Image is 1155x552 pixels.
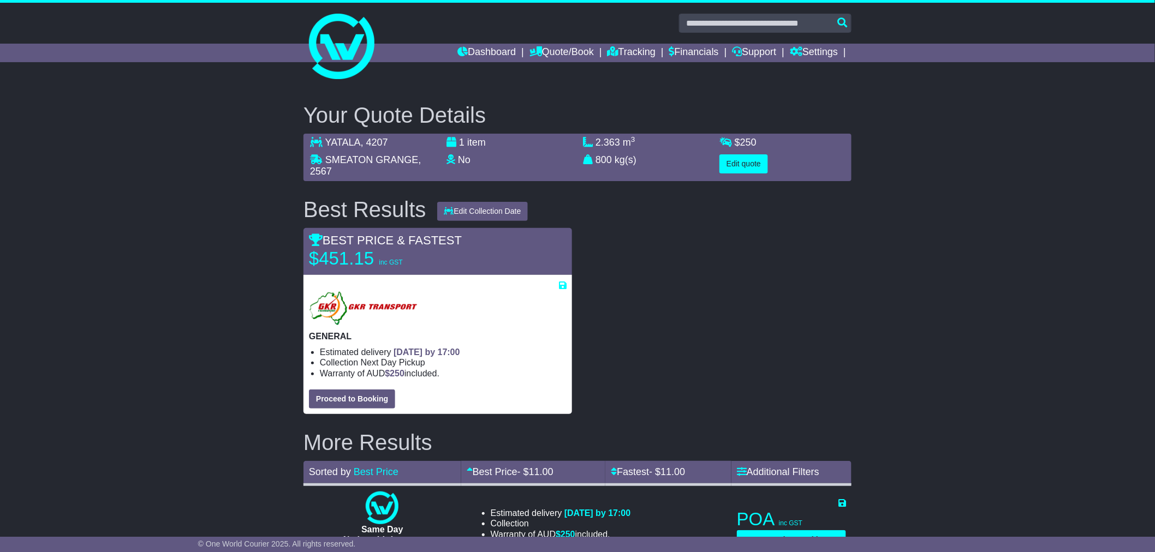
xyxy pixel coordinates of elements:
[517,466,553,477] span: - $
[309,233,462,247] span: BEST PRICE & FASTEST
[491,518,631,529] li: Collection
[437,202,528,221] button: Edit Collection Date
[737,530,846,549] button: Proceed to Booking
[491,529,631,539] li: Warranty of AUD included.
[309,389,395,409] button: Proceed to Booking
[309,291,420,326] img: GKR: GENERAL
[790,44,838,62] a: Settings
[608,44,656,62] a: Tracking
[366,491,398,524] img: One World Courier: Same Day Nationwide(quotes take 0.5-1 hour)
[735,137,757,148] span: $
[660,466,685,477] span: 11.00
[564,508,631,518] span: [DATE] by 17:00
[385,369,404,378] span: $
[669,44,719,62] a: Financials
[309,248,445,269] p: $451.15
[361,358,425,367] span: Next Day Pickup
[320,368,567,379] li: Warranty of AUD included.
[390,369,404,378] span: 250
[779,519,802,527] span: inc GST
[361,137,388,148] span: , 4207
[596,154,612,165] span: 800
[458,154,471,165] span: No
[733,44,777,62] a: Support
[325,137,361,148] span: YATALA
[719,154,768,173] button: Edit quote
[529,466,553,477] span: 11.00
[298,197,432,221] div: Best Results
[320,357,567,368] li: Collection
[354,466,398,477] a: Best Price
[325,154,418,165] span: SMEATON GRANGE
[649,466,685,477] span: - $
[457,44,516,62] a: Dashboard
[615,154,636,165] span: kg(s)
[467,137,486,148] span: item
[491,508,631,518] li: Estimated delivery
[596,137,620,148] span: 2.363
[309,331,567,341] p: GENERAL
[556,530,575,539] span: $
[529,44,594,62] a: Quote/Book
[459,137,465,148] span: 1
[623,137,635,148] span: m
[737,466,819,477] a: Additional Filters
[467,466,553,477] a: Best Price- $11.00
[394,347,460,357] span: [DATE] by 17:00
[737,508,846,530] p: POA
[303,103,852,127] h2: Your Quote Details
[303,430,852,454] h2: More Results
[740,137,757,148] span: 250
[631,135,635,143] sup: 3
[310,154,421,177] span: , 2567
[379,259,402,266] span: inc GST
[611,466,685,477] a: Fastest- $11.00
[309,466,351,477] span: Sorted by
[561,530,575,539] span: 250
[320,347,567,357] li: Estimated delivery
[198,539,356,548] span: © One World Courier 2025. All rights reserved.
